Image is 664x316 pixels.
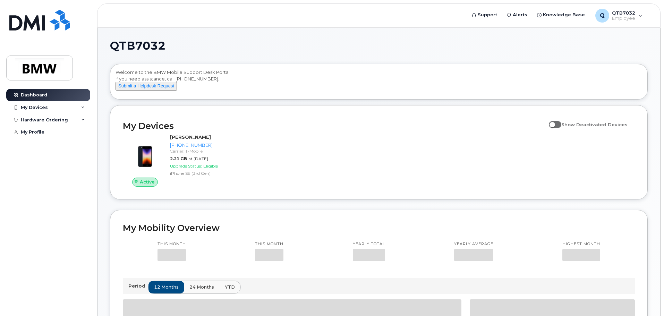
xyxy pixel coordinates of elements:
[255,241,283,247] p: This month
[353,241,385,247] p: Yearly total
[549,118,554,123] input: Show Deactivated Devices
[562,241,600,247] p: Highest month
[116,69,642,97] div: Welcome to the BMW Mobile Support Desk Portal If you need assistance, call [PHONE_NUMBER].
[140,179,155,185] span: Active
[110,41,165,51] span: QTB7032
[170,156,187,161] span: 2.21 GB
[454,241,493,247] p: Yearly average
[170,163,202,169] span: Upgrade Status:
[123,223,635,233] h2: My Mobility Overview
[170,170,242,176] div: iPhone SE (3rd Gen)
[203,163,218,169] span: Eligible
[561,122,628,127] span: Show Deactivated Devices
[189,284,214,290] span: 24 months
[128,283,148,289] p: Period
[123,134,245,187] a: Active[PERSON_NAME][PHONE_NUMBER]Carrier: T-Mobile2.21 GBat [DATE]Upgrade Status:EligibleiPhone S...
[116,82,177,91] button: Submit a Helpdesk Request
[188,156,208,161] span: at [DATE]
[123,121,545,131] h2: My Devices
[128,137,162,171] img: image20231002-3703462-1angbar.jpeg
[170,134,211,140] strong: [PERSON_NAME]
[170,142,242,148] div: [PHONE_NUMBER]
[225,284,235,290] span: YTD
[116,83,177,88] a: Submit a Helpdesk Request
[170,148,242,154] div: Carrier: T-Mobile
[158,241,186,247] p: This month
